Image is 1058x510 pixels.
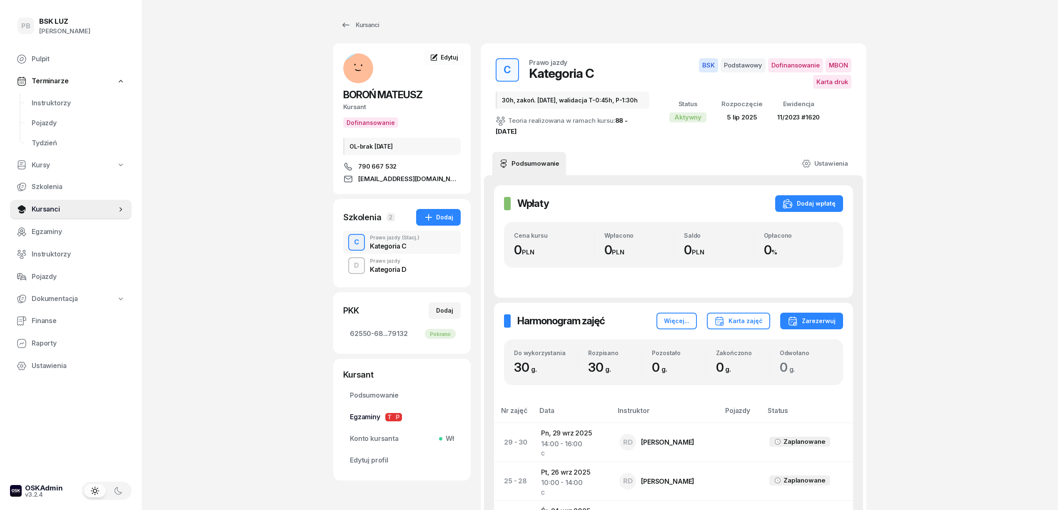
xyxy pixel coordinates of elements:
div: 0 [764,242,833,258]
div: Zarezerwuj [788,316,836,326]
span: Kursanci [32,204,117,215]
span: 790 667 532 [358,162,397,172]
small: PLN [612,248,624,256]
td: 29 - 30 [494,423,534,462]
div: Kursant [343,369,461,381]
span: 5 lip 2025 [727,113,757,121]
a: Kursanci [333,17,387,33]
div: 10:00 - 14:00 [541,478,606,488]
span: 0 [780,360,799,375]
small: g. [789,365,795,373]
a: Edytuj [424,50,464,65]
div: Rozpisano [588,349,641,356]
div: 0 [684,242,754,258]
td: Pt, 26 wrz 2025 [534,462,613,500]
div: Kursant [343,102,461,112]
div: C [541,488,606,495]
th: Pojazdy [720,405,763,423]
a: EgzaminyTP [343,407,461,427]
span: Szkolenia [32,182,125,192]
div: Do wykorzystania [514,349,578,356]
span: Instruktorzy [32,249,125,260]
div: OSKAdmin [25,485,63,492]
span: Podstawowy [721,58,766,72]
span: [EMAIL_ADDRESS][DOMAIN_NAME] [358,174,461,184]
button: Dodaj [429,302,461,319]
span: Egzaminy [350,412,454,423]
div: v3.2.4 [25,492,63,498]
a: Podsumowanie [492,152,566,175]
div: C [351,235,362,249]
button: C [496,58,519,82]
div: 30h, zakoń. [DATE], walidacja T-0:45h, P-1:30h [496,92,649,109]
h2: Harmonogram zajęć [517,314,605,328]
div: [PERSON_NAME] [641,439,694,445]
button: BSKPodstawowyDofinansowanieMBONKarta druk [659,58,851,89]
small: PLN [692,248,704,256]
a: Edytuj profil [343,450,461,470]
span: Edytuj [441,54,458,61]
span: 0 [716,360,736,375]
span: 2 [387,213,395,221]
small: PLN [522,248,534,256]
a: Pulpit [10,49,132,69]
div: Pobrano [425,329,456,339]
span: RD [623,478,633,485]
div: Aktywny [669,112,706,122]
div: Odwołano [780,349,833,356]
span: Finanse [32,316,125,326]
span: BOROŃ MATEUSZ [343,89,422,101]
a: Pojazdy [10,267,132,287]
div: Kategoria C [370,243,419,249]
button: C [348,234,365,251]
div: Karta zajęć [714,316,763,326]
a: Instruktorzy [25,93,132,113]
span: Konto kursanta [350,433,454,444]
div: Kategoria D [370,266,407,273]
small: g. [661,365,667,373]
button: Dodaj wpłatę [775,195,843,212]
a: Finanse [10,311,132,331]
a: Dokumentacja [10,289,132,308]
a: Podsumowanie [343,386,461,406]
button: D [348,257,365,274]
span: Ustawienia [32,361,125,371]
span: Raporty [32,338,125,349]
span: 30 [588,360,615,375]
div: Kategoria C [529,66,594,81]
span: Dokumentacja [32,294,78,304]
span: Tydzień [32,138,125,149]
div: 0 [514,242,594,258]
span: Dofinansowanie [343,117,398,128]
div: Saldo [684,232,754,239]
small: g. [605,365,611,373]
button: DPrawo jazdyKategoria D [343,254,461,277]
small: g. [531,365,537,373]
div: [PERSON_NAME] [39,26,90,37]
span: Pojazdy [32,271,125,282]
button: Karta zajęć [707,313,770,329]
a: 790 667 532 [343,162,461,172]
div: PKK [343,305,359,316]
span: Edytuj profil [350,455,454,466]
div: D [351,259,362,273]
span: Pulpit [32,54,125,65]
div: C [500,62,514,78]
div: 0 [604,242,674,258]
a: Raporty [10,333,132,353]
div: Prawo jazdy [529,59,567,66]
div: Status [669,99,706,109]
th: Data [534,405,613,423]
span: Dofinansowanie [768,58,823,72]
span: (Stacj.) [402,235,419,240]
span: Wł [442,433,454,444]
a: Kursanci [10,199,132,219]
a: 62550-68...79132Pobrano [343,324,461,344]
a: Tydzień [25,133,132,153]
div: Pozostało [652,349,705,356]
div: 14:00 - 16:00 [541,439,606,450]
div: Cena kursu [514,232,594,239]
div: Więcej... [664,316,689,326]
a: Konto kursantaWł [343,429,461,449]
h2: Wpłaty [517,197,549,210]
